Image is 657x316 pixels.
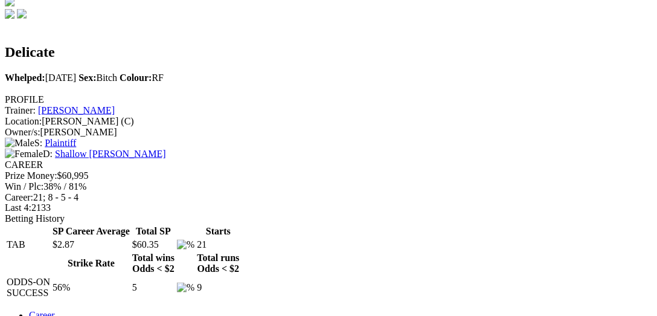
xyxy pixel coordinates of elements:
span: Last 4: [5,203,31,213]
div: 38% / 81% [5,181,652,192]
h2: Delicate [5,44,652,60]
div: PROFILE [5,94,652,105]
div: 21; 8 - 5 - 4 [5,192,652,203]
div: Betting History [5,214,652,225]
img: % [177,283,194,294]
td: 21 [196,239,240,251]
div: CAREER [5,160,652,170]
img: facebook.svg [5,9,14,19]
b: Colour: [120,73,152,83]
img: % [177,240,194,251]
td: $2.87 [52,239,130,251]
span: D: [5,149,53,159]
span: Win / Plc: [5,181,43,192]
td: 9 [196,277,240,300]
a: Plaintiff [45,138,76,148]
span: Bitch [79,73,117,83]
div: 2133 [5,203,652,214]
b: Whelped: [5,73,45,83]
span: Prize Money: [5,170,57,181]
td: TAB [6,239,51,251]
span: Career: [5,192,33,202]
a: Shallow [PERSON_NAME] [55,149,166,159]
span: Trainer: [5,105,36,115]
img: Female [5,149,43,160]
span: S: [5,138,42,148]
div: $60,995 [5,170,652,181]
span: [DATE] [5,73,76,83]
th: SP Career Average [52,226,130,238]
td: $60.35 [132,239,175,251]
td: 56% [52,277,130,300]
th: Total wins Odds < $2 [132,253,175,276]
img: twitter.svg [17,9,27,19]
a: [PERSON_NAME] [38,105,115,115]
div: [PERSON_NAME] (C) [5,116,652,127]
td: 5 [132,277,175,300]
th: Total SP [132,226,175,238]
span: RF [120,73,164,83]
img: Male [5,138,34,149]
th: Strike Rate [52,253,130,276]
th: Total runs Odds < $2 [196,253,240,276]
span: Owner/s: [5,127,40,137]
div: [PERSON_NAME] [5,127,652,138]
span: Location: [5,116,42,126]
td: ODDS-ON SUCCESS [6,277,51,300]
th: Starts [196,226,240,238]
b: Sex: [79,73,96,83]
